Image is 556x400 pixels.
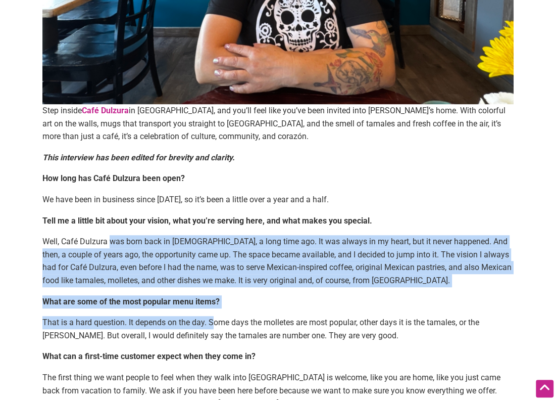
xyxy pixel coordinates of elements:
strong: Tell me a little bit about your vision, what you’re serving here, and what makes you special. [42,216,372,226]
a: Café Dulzura [82,106,129,115]
em: This interview has been edited for brevity and clarity. [42,153,235,162]
div: Scroll Back to Top [536,380,553,397]
p: Well, Café Dulzura was born back in [DEMOGRAPHIC_DATA], a long time ago. It was always in my hear... [42,235,514,287]
p: That is a hard question. It depends on the day. Some days the molletes are most popular, other da... [42,316,514,342]
strong: What can a first-time customer expect when they come in? [42,351,256,361]
p: We have been in business since [DATE], so it’s been a little over a year and a half. [42,193,514,206]
strong: What are some of the most popular menu items? [42,297,220,306]
p: Step inside in [GEOGRAPHIC_DATA], and you’ll feel like you’ve been invited into [PERSON_NAME]’s h... [42,104,514,143]
strong: How long has Café Dulzura been open? [42,173,185,183]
